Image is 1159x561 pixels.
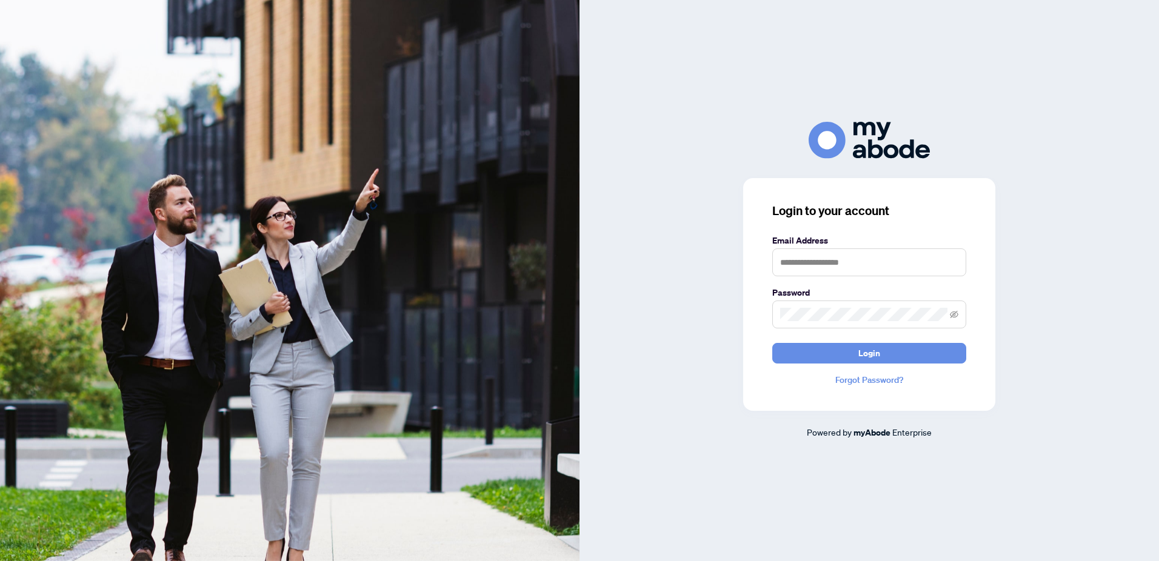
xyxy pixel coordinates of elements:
span: Enterprise [892,427,932,437]
span: Login [858,344,880,363]
a: myAbode [853,426,890,439]
span: Powered by [807,427,852,437]
label: Password [772,286,966,299]
button: Login [772,343,966,363]
img: ma-logo [809,122,930,159]
h3: Login to your account [772,202,966,219]
span: eye-invisible [950,310,958,319]
a: Forgot Password? [772,373,966,387]
label: Email Address [772,234,966,247]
